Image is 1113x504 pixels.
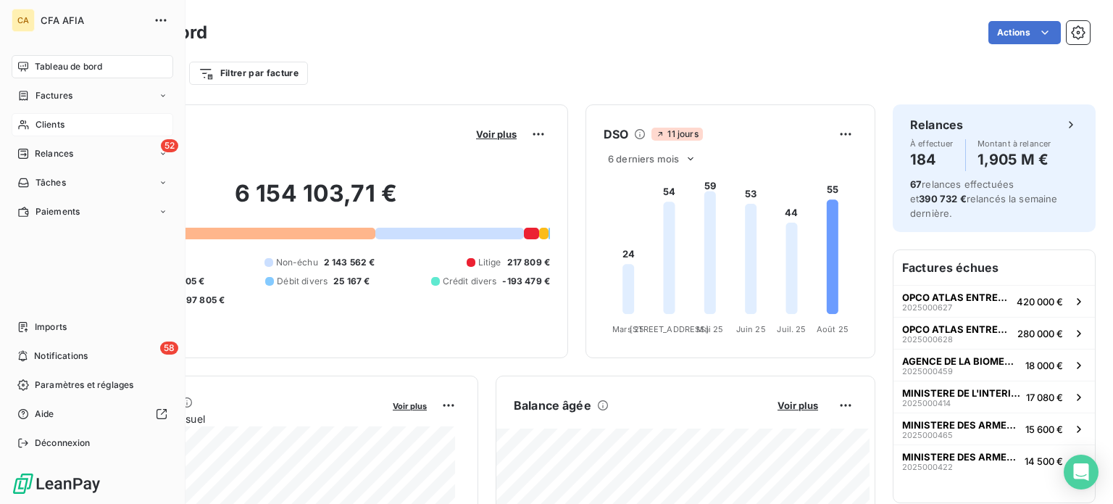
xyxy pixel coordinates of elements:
span: relances effectuées et relancés la semaine dernière. [910,178,1058,219]
button: OPCO ATLAS ENTREPRISE2025000627420 000 € [893,285,1095,317]
span: Clients [36,118,64,131]
button: Voir plus [472,128,521,141]
span: Voir plus [476,128,517,140]
tspan: Août 25 [817,324,849,334]
a: Paiements [12,200,173,223]
h6: Factures échues [893,250,1095,285]
a: 52Relances [12,142,173,165]
a: Aide [12,402,173,426]
span: 15 600 € [1025,424,1063,435]
span: Montant à relancer [977,139,1051,148]
span: MINISTERE DES ARMEES / CMG [902,419,1020,431]
tspan: Mars 25 [612,324,644,334]
div: Open Intercom Messenger [1064,455,1099,489]
h4: 184 [910,148,954,171]
a: Tableau de bord [12,55,173,78]
h4: 1,905 M € [977,148,1051,171]
span: 67 [910,178,922,190]
span: Chiffre d'affaires mensuel [82,411,383,426]
span: Voir plus [778,400,818,411]
button: Voir plus [388,399,431,412]
h6: DSO [604,125,628,143]
span: 2025000414 [902,399,951,408]
span: 25 167 € [333,275,370,288]
a: Tâches [12,171,173,194]
span: 58 [160,342,178,355]
button: MINISTERE DES ARMEES / CMG202500042214 500 € [893,445,1095,476]
span: CFA AFIA [41,15,145,26]
span: 390 732 € [919,193,966,205]
span: Déconnexion [35,437,91,450]
h6: Balance âgée [514,397,591,414]
h6: Relances [910,116,963,133]
span: Tableau de bord [35,60,102,73]
span: -193 479 € [502,275,550,288]
span: Relances [35,147,73,160]
a: Imports [12,315,173,339]
tspan: Juil. 25 [777,324,806,334]
button: Actions [988,21,1061,44]
h2: 6 154 103,71 € [82,179,550,223]
button: MINISTERE DE L'INTERIEUR202500041417 080 € [893,381,1095,413]
span: OPCO ATLAS ENTREPRISE [902,292,1011,303]
span: -97 805 € [182,294,225,307]
button: Voir plus [773,399,822,412]
img: Logo LeanPay [12,472,101,495]
span: Imports [35,321,67,334]
span: Aide [35,408,54,421]
span: À effectuer [910,139,954,148]
span: 2025000422 [902,463,953,471]
span: MINISTERE DES ARMEES / CMG [902,451,1019,463]
button: MINISTERE DES ARMEES / CMG202500046515 600 € [893,413,1095,445]
span: 280 000 € [1017,328,1063,339]
span: 217 809 € [507,256,550,269]
a: Paramètres et réglages [12,373,173,397]
span: 17 080 € [1026,392,1063,403]
span: 2025000628 [902,335,953,344]
span: 18 000 € [1025,360,1063,371]
span: 2025000459 [902,367,953,376]
span: Paramètres et réglages [35,379,133,392]
tspan: [STREET_ADDRESS] [630,324,708,334]
span: Factures [36,89,72,102]
button: Filtrer par facture [189,62,308,85]
button: OPCO ATLAS ENTREPRISE2025000628280 000 € [893,317,1095,349]
div: CA [12,9,35,32]
span: 2025000465 [902,431,953,439]
span: Paiements [36,205,80,218]
span: 11 jours [651,128,702,141]
span: 420 000 € [1017,296,1063,307]
span: Tâches [36,176,66,189]
button: AGENCE DE LA BIOMEDECINE202500045918 000 € [893,349,1095,381]
a: Factures [12,84,173,107]
span: 52 [161,139,178,152]
span: MINISTERE DE L'INTERIEUR [902,387,1020,399]
span: 2 143 562 € [324,256,375,269]
span: AGENCE DE LA BIOMEDECINE [902,355,1020,367]
span: OPCO ATLAS ENTREPRISE [902,323,1012,335]
span: 6 derniers mois [608,153,679,165]
span: Non-échu [276,256,318,269]
tspan: Mai 25 [696,324,723,334]
span: Litige [478,256,501,269]
span: Crédit divers [443,275,497,288]
tspan: Juin 25 [736,324,766,334]
span: Voir plus [393,401,427,411]
span: 2025000627 [902,303,952,312]
span: 14 500 € [1025,455,1063,467]
a: Clients [12,113,173,136]
span: Débit divers [277,275,328,288]
span: Notifications [34,350,88,363]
